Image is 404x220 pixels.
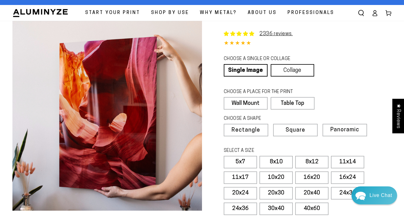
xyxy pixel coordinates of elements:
[259,156,293,168] label: 8x10
[271,97,314,110] label: Table Top
[248,9,277,17] span: About Us
[295,171,328,184] label: 16x20
[295,156,328,168] label: 8x12
[146,5,194,21] a: Shop By Use
[224,203,257,215] label: 24x36
[331,187,364,199] label: 24x30
[58,9,74,26] img: John
[224,39,392,48] div: 4.85 out of 5.0 stars
[80,5,145,21] a: Start Your Print
[232,128,260,133] span: Rectangle
[12,8,68,18] img: Aluminyze
[45,31,88,35] span: Away until 11:00 AM
[41,162,91,172] a: Leave A Message
[259,203,293,215] label: 30x40
[330,127,359,133] span: Panoramic
[243,5,281,21] a: About Us
[331,171,364,184] label: 16x24
[224,97,268,110] label: Wall Mount
[48,153,84,157] span: We run on
[331,156,364,168] label: 11x14
[71,9,87,26] img: Helga
[259,31,293,36] a: 2336 reviews.
[286,128,305,133] span: Square
[200,9,237,17] span: Why Metal?
[85,9,140,17] span: Start Your Print
[370,186,392,204] div: Contact Us Directly
[259,187,293,199] label: 20x30
[45,9,61,26] img: Marie J
[354,6,368,20] summary: Search our site
[224,156,257,168] label: 5x7
[351,186,397,204] div: Chat widget toggle
[224,56,308,63] legend: CHOOSE A SINGLE OR COLLAGE
[195,5,241,21] a: Why Metal?
[224,147,322,154] legend: SELECT A SIZE
[271,64,314,77] a: Collage
[295,187,328,199] label: 20x40
[224,115,310,122] legend: CHOOSE A SHAPE
[224,89,309,96] legend: CHOOSE A PLACE FOR THE PRINT
[392,99,404,133] div: Click to open Judge.me floating reviews tab
[67,152,84,157] span: Re:amaze
[295,203,328,215] label: 40x60
[224,187,257,199] label: 20x24
[283,5,339,21] a: Professionals
[224,64,268,77] a: Single Image
[287,9,334,17] span: Professionals
[224,171,257,184] label: 11x17
[151,9,189,17] span: Shop By Use
[259,171,293,184] label: 10x20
